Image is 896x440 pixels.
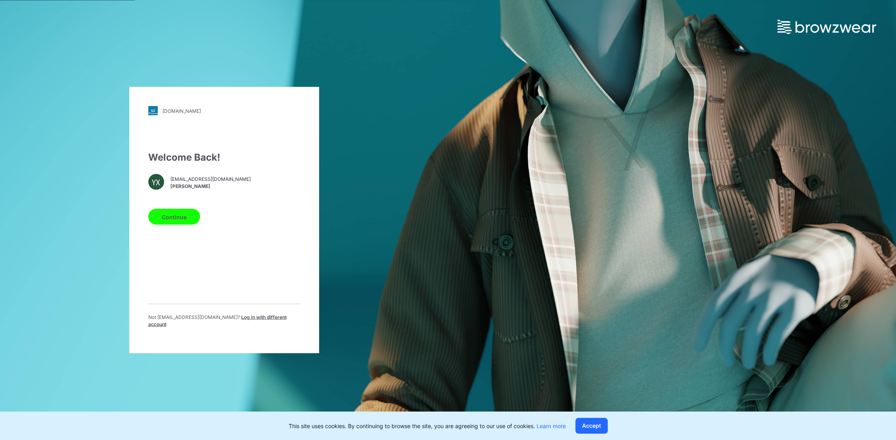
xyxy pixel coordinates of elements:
a: Learn more [537,423,566,429]
div: Welcome Back! [148,150,300,165]
a: [DOMAIN_NAME] [148,106,300,116]
button: Accept [575,418,608,434]
img: browzwear-logo.e42bd6dac1945053ebaf764b6aa21510.svg [777,20,876,34]
p: This site uses cookies. By continuing to browse the site, you are agreeing to our use of cookies. [289,422,566,430]
button: Continue [148,209,200,225]
p: Not [EMAIL_ADDRESS][DOMAIN_NAME] ? [148,314,300,328]
span: [PERSON_NAME] [170,182,251,190]
div: YX [148,174,164,190]
img: stylezone-logo.562084cfcfab977791bfbf7441f1a819.svg [148,106,158,116]
div: [DOMAIN_NAME] [163,108,201,114]
span: [EMAIL_ADDRESS][DOMAIN_NAME] [170,175,251,182]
